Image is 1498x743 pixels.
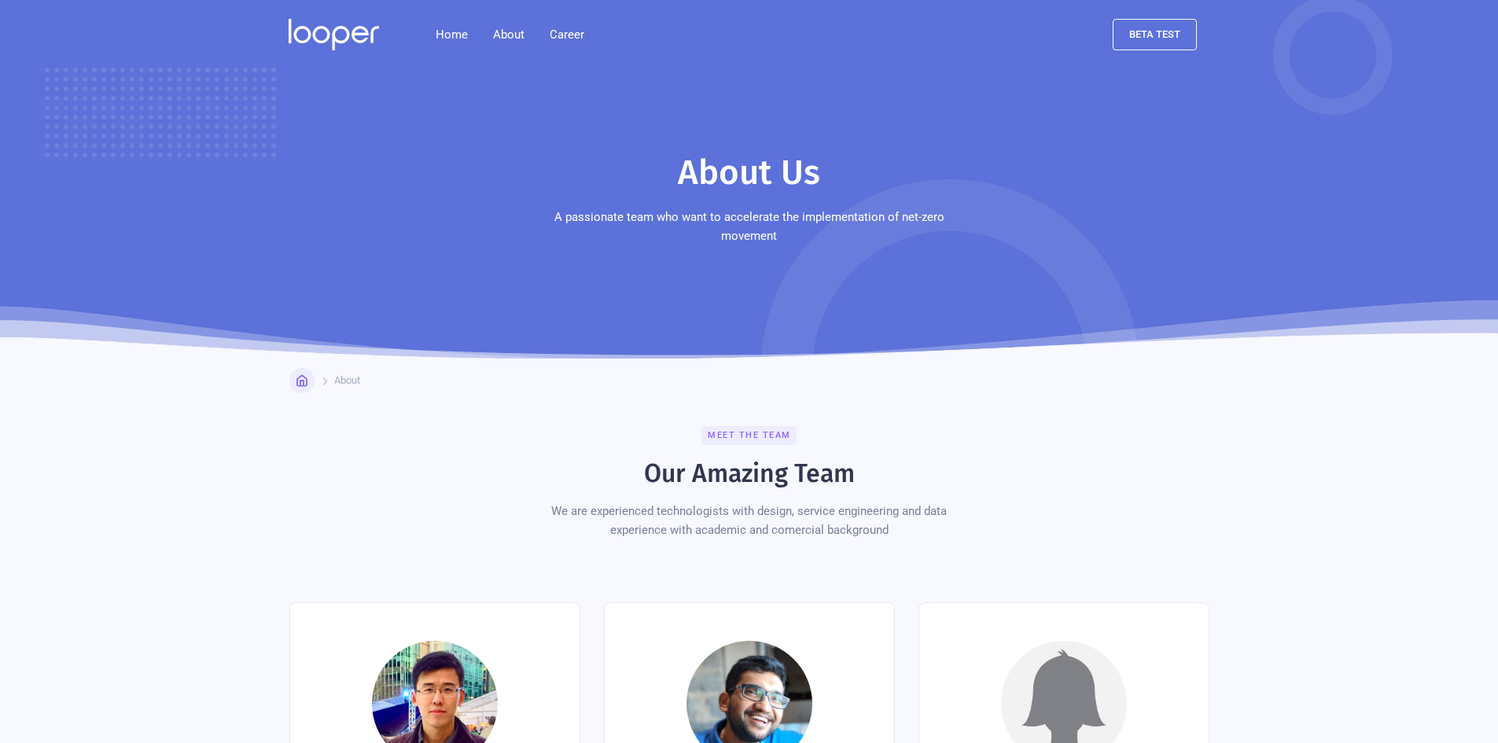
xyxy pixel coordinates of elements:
[1113,19,1197,50] a: beta test
[480,19,537,50] div: About
[423,19,480,50] a: Home
[678,151,820,195] h1: About Us
[493,25,524,44] div: About
[525,208,974,245] p: A passionate team who want to accelerate the implementation of net-zero movement
[644,458,855,489] h2: Our Amazing Team
[525,502,974,539] div: We are experienced technologists with design, service engineering and data experience with academ...
[701,426,797,445] div: Meet the team
[289,368,315,393] a: Home
[314,374,340,387] div: Home
[334,374,360,387] div: About
[537,19,597,50] a: Career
